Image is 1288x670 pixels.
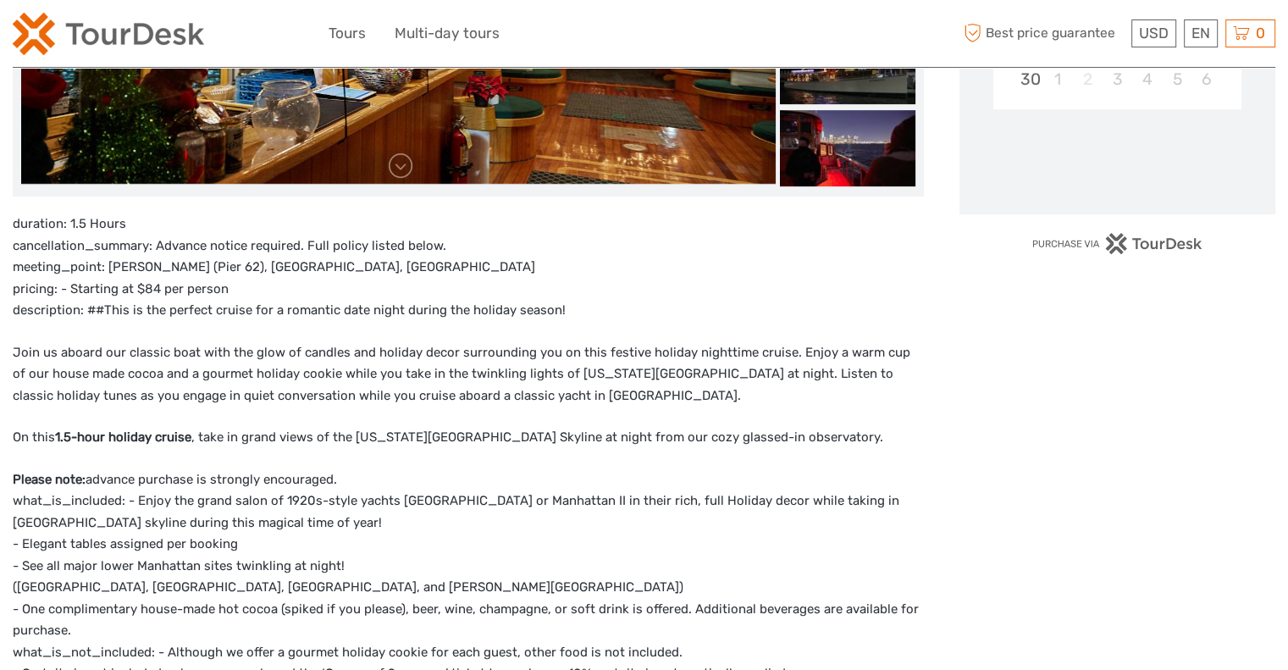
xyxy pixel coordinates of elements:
[13,13,204,55] img: 2254-3441b4b5-4e5f-4d00-b396-31f1d84a6ebf_logo_small.png
[1103,65,1132,93] div: Choose Wednesday, December 3rd, 2025
[13,427,924,449] p: On this , take in grand views of the [US_STATE][GEOGRAPHIC_DATA] Skyline at night from our cozy g...
[13,213,924,322] p: duration: 1.5 Hours cancellation_summary: Advance notice required. Full policy listed below. meet...
[1073,65,1103,93] div: Not available Tuesday, December 2nd, 2025
[1192,65,1222,93] div: Choose Saturday, December 6th, 2025
[1184,19,1218,47] div: EN
[1043,65,1073,93] div: Choose Monday, December 1st, 2025
[1162,65,1191,93] div: Choose Friday, December 5th, 2025
[1112,153,1123,164] div: Loading...
[24,30,191,43] p: We're away right now. Please check back later!
[55,429,191,445] strong: 1.5-hour holiday cruise
[195,26,215,47] button: Open LiveChat chat widget
[329,21,366,46] a: Tours
[780,110,915,186] img: e1921da39744431ca8b86ab0dca5ec9d_slider_thumbnail.jpg
[395,21,500,46] a: Multi-day tours
[1013,65,1042,93] div: Choose Sunday, November 30th, 2025
[1253,25,1268,42] span: 0
[1132,65,1162,93] div: Choose Thursday, December 4th, 2025
[13,342,924,407] p: Join us aboard our classic boat with the glow of candles and holiday decor surrounding you on thi...
[1139,25,1169,42] span: USD
[959,19,1127,47] span: Best price guarantee
[1031,233,1203,254] img: PurchaseViaTourDesk.png
[13,472,86,487] strong: Please note:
